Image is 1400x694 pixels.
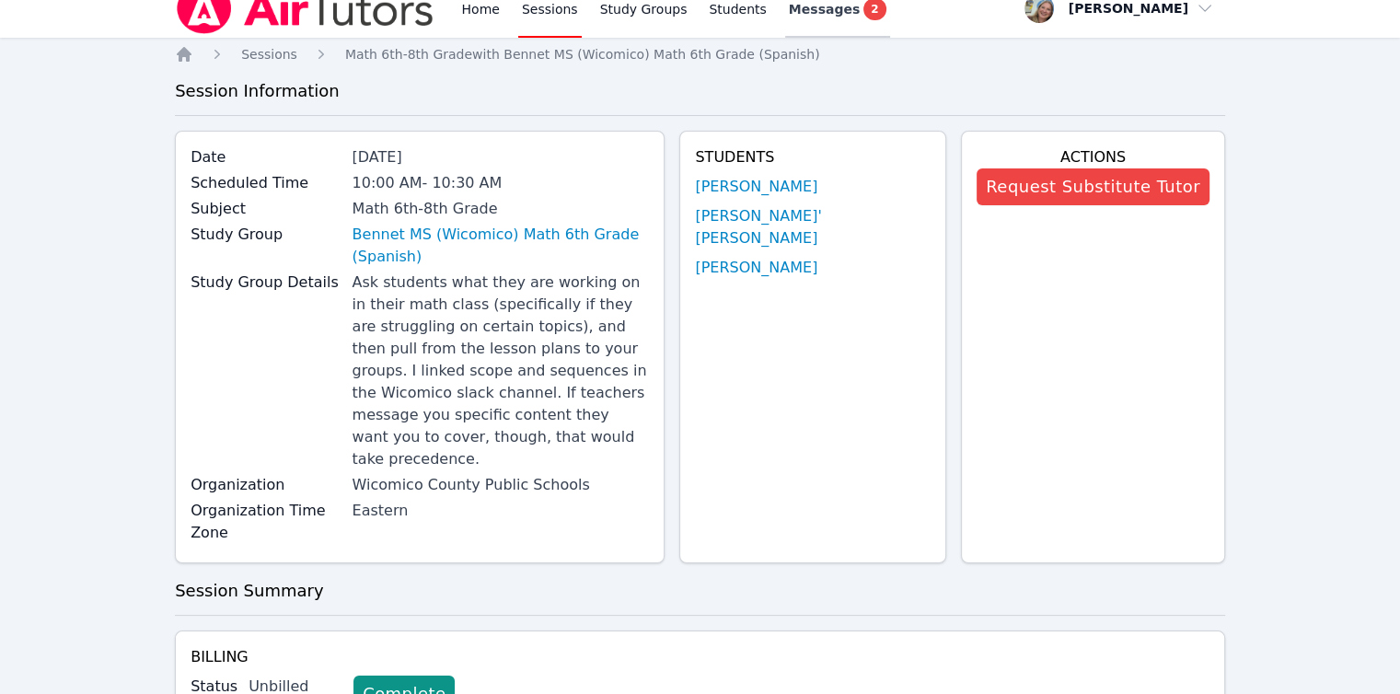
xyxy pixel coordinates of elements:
label: Study Group [191,224,341,246]
label: Organization [191,474,341,496]
a: Sessions [241,45,297,64]
a: [PERSON_NAME] [695,257,817,279]
label: Date [191,146,341,168]
h4: Billing [191,646,1209,668]
div: Eastern [353,500,650,522]
a: Bennet MS (Wicomico) Math 6th Grade (Spanish) [353,224,650,268]
h4: Students [695,146,931,168]
h4: Actions [977,146,1209,168]
a: [PERSON_NAME] [695,176,817,198]
div: Math 6th-8th Grade [353,198,650,220]
button: Request Substitute Tutor [977,168,1209,205]
label: Organization Time Zone [191,500,341,544]
div: [DATE] [353,146,650,168]
h3: Session Information [175,78,1225,104]
a: Math 6th-8th Gradewith Bennet MS (Wicomico) Math 6th Grade (Spanish) [345,45,820,64]
span: Math 6th-8th Grade with Bennet MS (Wicomico) Math 6th Grade (Spanish) [345,47,820,62]
nav: Breadcrumb [175,45,1225,64]
div: 10:00 AM - 10:30 AM [353,172,650,194]
label: Scheduled Time [191,172,341,194]
span: Sessions [241,47,297,62]
label: Study Group Details [191,272,341,294]
div: Wicomico County Public Schools [353,474,650,496]
a: [PERSON_NAME]' [PERSON_NAME] [695,205,931,249]
label: Subject [191,198,341,220]
h3: Session Summary [175,578,1225,604]
div: Ask students what they are working on in their math class (specifically if they are struggling on... [353,272,650,470]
